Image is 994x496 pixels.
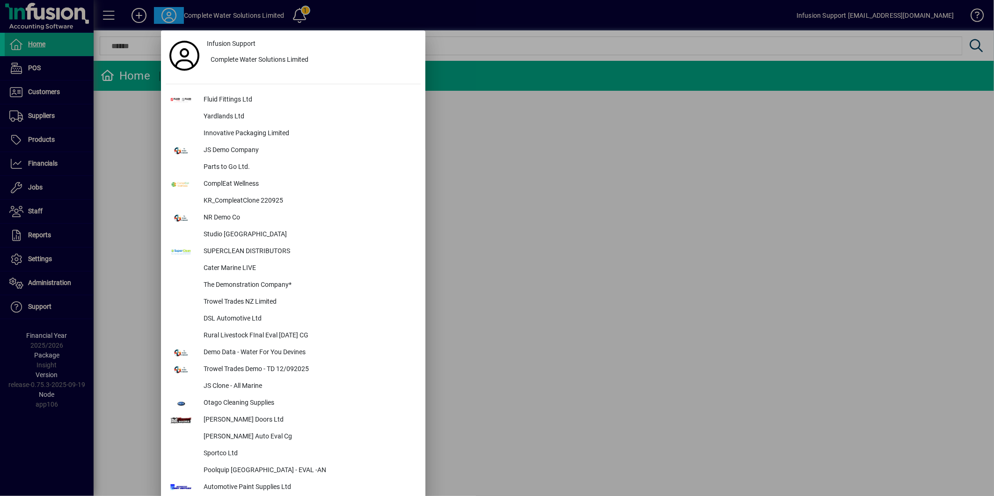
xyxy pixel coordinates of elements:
[196,328,421,344] div: Rural Livestock FInal Eval [DATE] CG
[166,311,421,328] button: DSL Automotive Ltd
[166,378,421,395] button: JS Clone - All Marine
[196,361,421,378] div: Trowel Trades Demo - TD 12/092025
[166,193,421,210] button: KR_CompleatClone 220925
[166,210,421,226] button: NR Demo Co
[196,412,421,429] div: [PERSON_NAME] Doors Ltd
[196,243,421,260] div: SUPERCLEAN DISTRIBUTORS
[196,294,421,311] div: Trowel Trades NZ Limited
[196,193,421,210] div: KR_CompleatClone 220925
[166,429,421,445] button: [PERSON_NAME] Auto Eval Cg
[196,311,421,328] div: DSL Automotive Ltd
[166,344,421,361] button: Demo Data - Water For You Devines
[166,47,203,64] a: Profile
[203,52,421,69] button: Complete Water Solutions Limited
[166,328,421,344] button: Rural Livestock FInal Eval [DATE] CG
[196,176,421,193] div: ComplEat Wellness
[196,445,421,462] div: Sportco Ltd
[166,462,421,479] button: Poolquip [GEOGRAPHIC_DATA] - EVAL -AN
[166,395,421,412] button: Otago Cleaning Supplies
[207,39,256,49] span: Infusion Support
[166,412,421,429] button: [PERSON_NAME] Doors Ltd
[196,277,421,294] div: The Demonstration Company*
[196,142,421,159] div: JS Demo Company
[196,378,421,395] div: JS Clone - All Marine
[196,109,421,125] div: Yardlands Ltd
[166,479,421,496] button: Automotive Paint Supplies Ltd
[166,125,421,142] button: Innovative Packaging Limited
[196,260,421,277] div: Cater Marine LIVE
[166,92,421,109] button: Fluid Fittings Ltd
[196,462,421,479] div: Poolquip [GEOGRAPHIC_DATA] - EVAL -AN
[166,243,421,260] button: SUPERCLEAN DISTRIBUTORS
[166,277,421,294] button: The Demonstration Company*
[196,479,421,496] div: Automotive Paint Supplies Ltd
[196,125,421,142] div: Innovative Packaging Limited
[166,260,421,277] button: Cater Marine LIVE
[166,109,421,125] button: Yardlands Ltd
[196,210,421,226] div: NR Demo Co
[196,395,421,412] div: Otago Cleaning Supplies
[166,226,421,243] button: Studio [GEOGRAPHIC_DATA]
[166,294,421,311] button: Trowel Trades NZ Limited
[196,159,421,176] div: Parts to Go Ltd.
[166,176,421,193] button: ComplEat Wellness
[196,226,421,243] div: Studio [GEOGRAPHIC_DATA]
[166,159,421,176] button: Parts to Go Ltd.
[196,92,421,109] div: Fluid Fittings Ltd
[166,142,421,159] button: JS Demo Company
[196,344,421,361] div: Demo Data - Water For You Devines
[166,445,421,462] button: Sportco Ltd
[196,429,421,445] div: [PERSON_NAME] Auto Eval Cg
[166,361,421,378] button: Trowel Trades Demo - TD 12/092025
[203,35,421,52] a: Infusion Support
